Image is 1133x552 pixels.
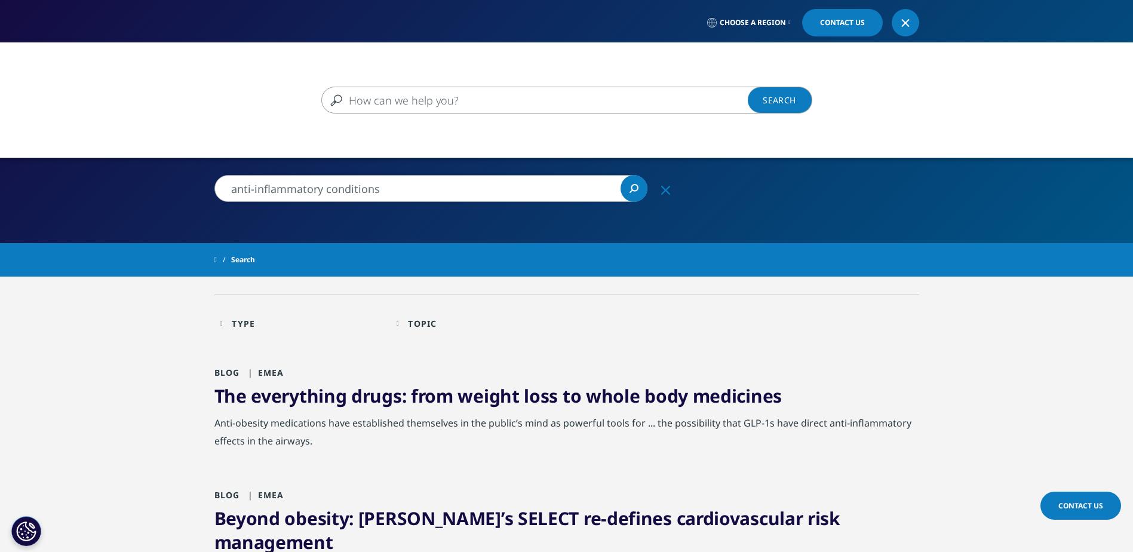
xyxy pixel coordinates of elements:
[748,87,812,114] a: Search
[802,9,883,36] a: Contact Us
[820,19,865,26] span: Contact Us
[315,42,919,98] nav: Primary
[11,516,41,546] button: Cookies Settings
[720,18,786,27] span: Choose a Region
[321,87,778,114] input: Search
